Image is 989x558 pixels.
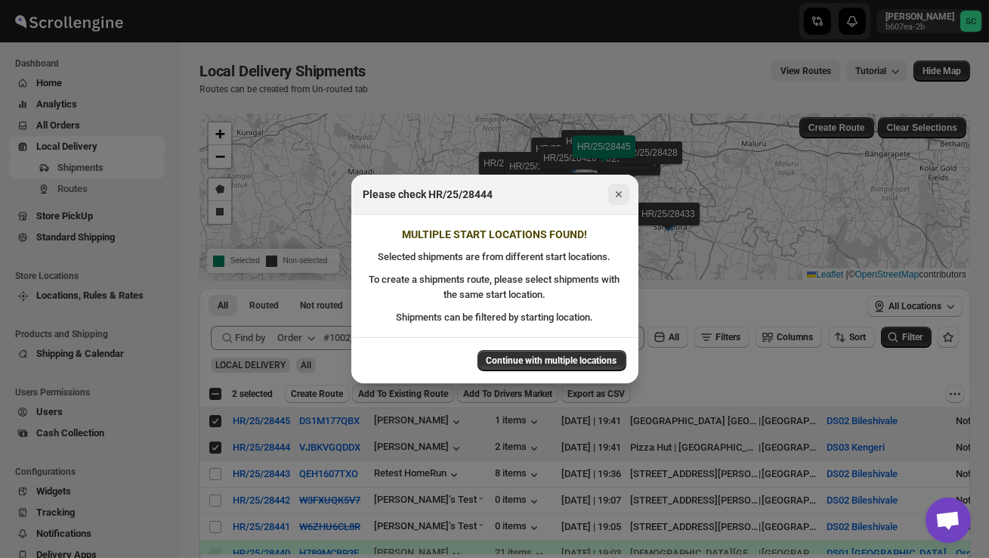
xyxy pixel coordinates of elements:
[363,250,626,265] span: Selected shipments are from different start locations.
[926,498,971,543] div: Open chat
[363,227,626,242] h6: MULTIPLE START LOCATIONS FOUND!
[478,350,626,371] button: Continue with multiple locations
[487,355,617,367] span: Continue with multiple locations
[363,187,493,202] h2: Please check HR/25/28444
[363,310,626,325] span: Shipments can be filtered by starting location.
[608,184,629,205] button: Close
[363,272,626,302] span: To create a shipments route, please select shipments with the same start location.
